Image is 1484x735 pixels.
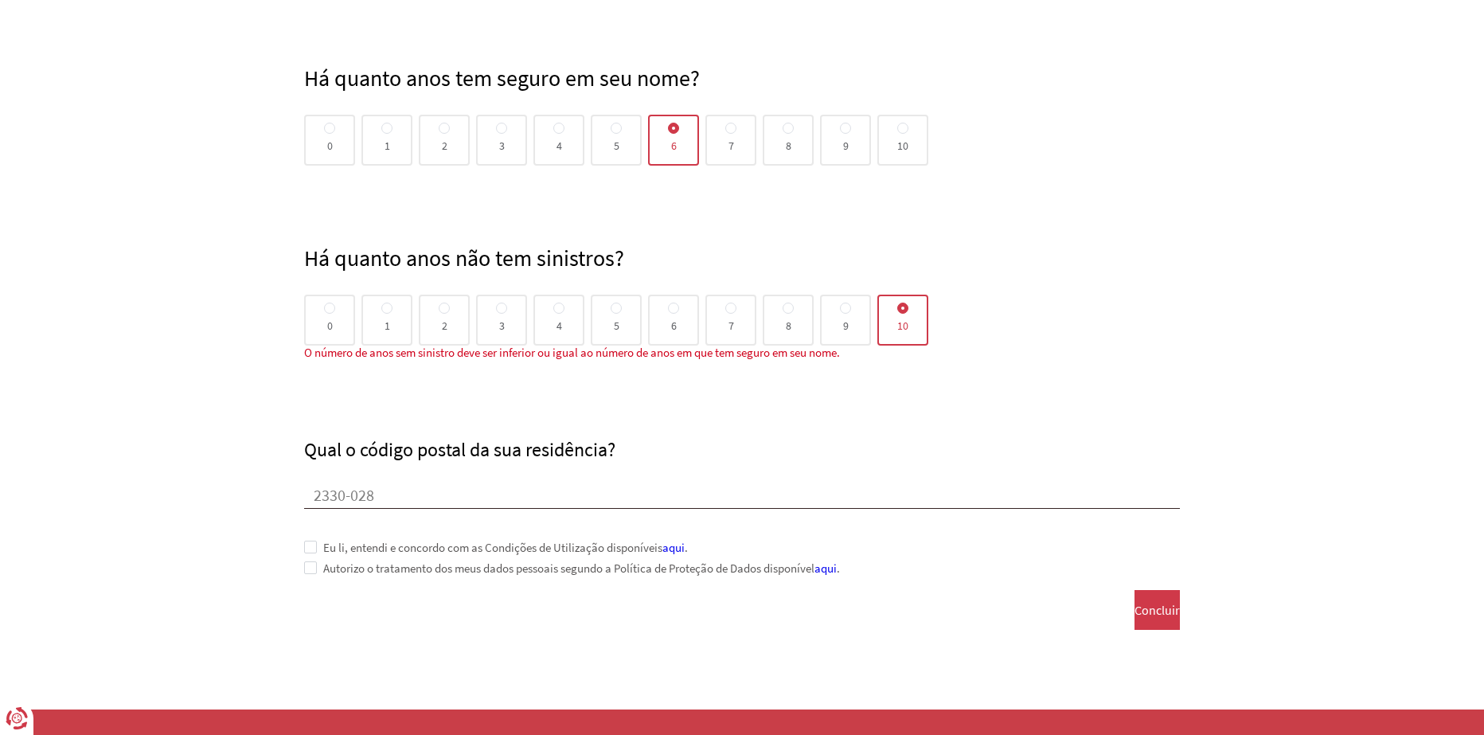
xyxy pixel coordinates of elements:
button: Concluir [1134,590,1180,630]
input: ex. 1200-100 [304,485,1180,509]
h4: Há quanto anos não tem sinistros? [304,245,1180,271]
span: Eu li, entendi e concordo com as Condições de Utilização disponíveis . [317,541,688,554]
label: Qual o código postal da sua residência? [304,437,615,462]
span: Autorizo o tratamento dos meus dados pessoais segundo a Política de Proteção de Dados disponível . [317,561,840,575]
h4: Há quanto anos tem seguro em seu nome? [304,65,1180,91]
a: aqui [662,540,685,555]
span: O número de anos sem sinistro deve ser inferior ou igual ao número de anos em que tem seguro em s... [304,345,840,360]
span: Concluir [1134,603,1180,617]
a: aqui [814,561,837,576]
